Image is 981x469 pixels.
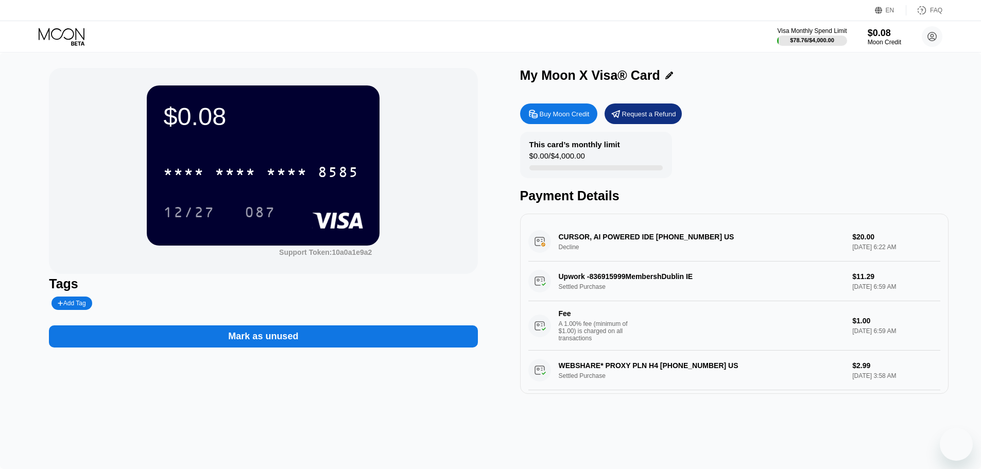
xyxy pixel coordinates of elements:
[622,110,676,118] div: Request a Refund
[875,5,906,15] div: EN
[520,103,597,124] div: Buy Moon Credit
[852,317,940,325] div: $1.00
[318,165,359,182] div: 8585
[940,428,973,461] iframe: Button to launch messaging window
[245,205,276,222] div: 087
[777,27,847,34] div: Visa Monthly Spend Limit
[559,320,636,342] div: A 1.00% fee (minimum of $1.00) is charged on all transactions
[58,300,85,307] div: Add Tag
[790,37,834,43] div: $78.76 / $4,000.00
[237,199,283,225] div: 087
[520,68,660,83] div: My Moon X Visa® Card
[559,309,631,318] div: Fee
[228,331,298,342] div: Mark as unused
[930,7,942,14] div: FAQ
[49,276,477,291] div: Tags
[51,297,92,310] div: Add Tag
[49,315,477,348] div: Mark as unused
[279,248,372,256] div: Support Token: 10a0a1e9a2
[529,140,620,149] div: This card’s monthly limit
[868,28,901,46] div: $0.08Moon Credit
[868,28,901,39] div: $0.08
[163,205,215,222] div: 12/27
[528,301,940,351] div: FeeA 1.00% fee (minimum of $1.00) is charged on all transactions$1.00[DATE] 6:59 AM
[777,27,847,46] div: Visa Monthly Spend Limit$78.76/$4,000.00
[528,390,940,440] div: FeeA 1.00% fee (minimum of $1.00) is charged on all transactions$1.00[DATE] 3:58 AM
[605,103,682,124] div: Request a Refund
[156,199,222,225] div: 12/27
[852,327,940,335] div: [DATE] 6:59 AM
[886,7,894,14] div: EN
[868,39,901,46] div: Moon Credit
[279,248,372,256] div: Support Token:10a0a1e9a2
[540,110,590,118] div: Buy Moon Credit
[906,5,942,15] div: FAQ
[520,188,949,203] div: Payment Details
[529,151,585,165] div: $0.00 / $4,000.00
[163,102,363,131] div: $0.08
